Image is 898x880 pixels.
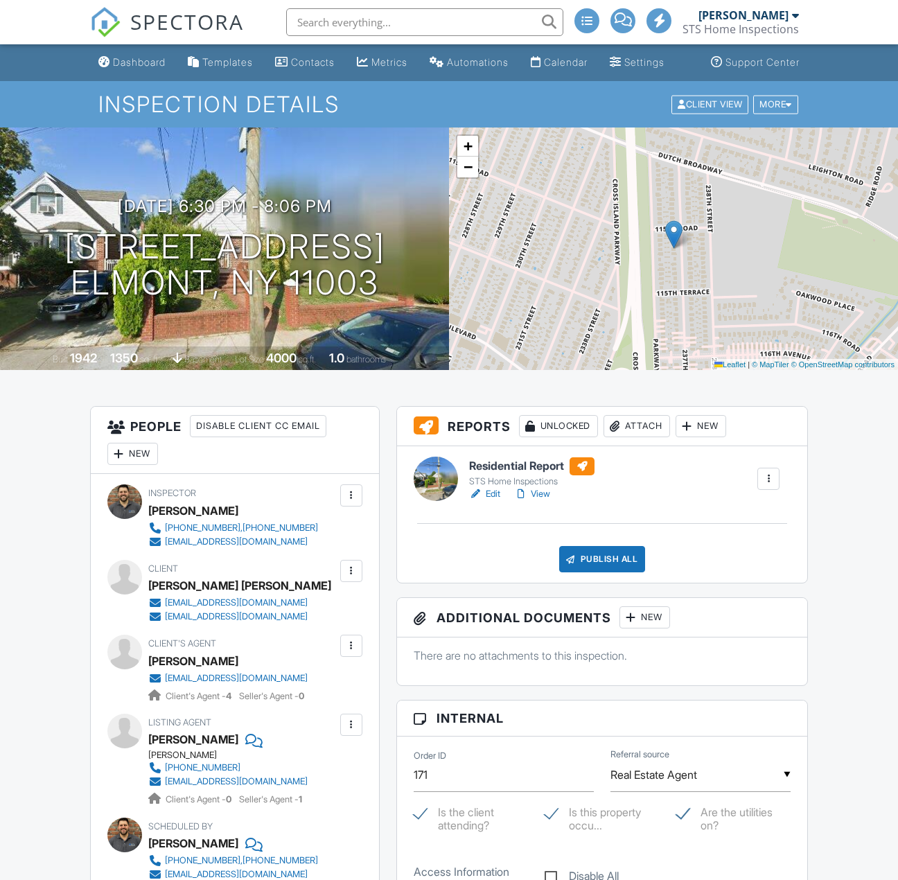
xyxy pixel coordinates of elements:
[165,597,308,608] div: [EMAIL_ADDRESS][DOMAIN_NAME]
[525,50,593,76] a: Calendar
[464,137,473,155] span: +
[447,56,509,68] div: Automations
[414,750,446,762] label: Order ID
[397,598,808,637] h3: Additional Documents
[90,19,244,48] a: SPECTORA
[93,50,171,76] a: Dashboard
[545,806,660,823] label: Is this property occupied?
[64,229,385,302] h1: [STREET_ADDRESS] elmont, NY 11003
[624,56,664,68] div: Settings
[148,521,318,535] a: [PHONE_NUMBER],[PHONE_NUMBER]
[514,487,550,501] a: View
[299,354,316,364] span: sq.ft.
[469,476,595,487] div: STS Home Inspections
[190,415,326,437] div: Disable Client CC Email
[148,761,308,775] a: [PHONE_NUMBER]
[424,50,514,76] a: Automations (Basic)
[544,56,588,68] div: Calendar
[165,762,240,773] div: [PHONE_NUMBER]
[705,50,805,76] a: Support Center
[90,7,121,37] img: The Best Home Inspection Software - Spectora
[397,701,808,737] h3: Internal
[266,351,297,365] div: 4000
[140,354,159,364] span: sq. ft.
[148,775,308,789] a: [EMAIL_ADDRESS][DOMAIN_NAME]
[107,443,158,465] div: New
[239,691,304,701] span: Seller's Agent -
[683,22,799,36] div: STS Home Inspections
[670,98,752,109] a: Client View
[753,95,798,114] div: More
[469,487,500,501] a: Edit
[676,415,726,437] div: New
[286,8,563,36] input: Search everything...
[457,136,478,157] a: Zoom in
[148,596,320,610] a: [EMAIL_ADDRESS][DOMAIN_NAME]
[676,806,791,823] label: Are the utilities on?
[414,864,509,879] label: Access Information
[791,360,895,369] a: © OpenStreetMap contributors
[148,638,216,649] span: Client's Agent
[166,794,234,804] span: Client's Agent -
[346,354,386,364] span: bathrooms
[110,351,138,365] div: 1350
[148,833,238,854] div: [PERSON_NAME]
[166,691,234,701] span: Client's Agent -
[469,457,595,475] h6: Residential Report
[148,610,320,624] a: [EMAIL_ADDRESS][DOMAIN_NAME]
[371,56,407,68] div: Metrics
[604,415,670,437] div: Attach
[70,351,97,365] div: 1942
[148,854,318,868] a: [PHONE_NUMBER],[PHONE_NUMBER]
[182,50,258,76] a: Templates
[665,220,683,249] img: Marker
[202,56,253,68] div: Templates
[91,407,379,474] h3: People
[464,158,473,175] span: −
[414,806,529,823] label: Is the client attending?
[184,354,222,364] span: basement
[148,563,178,574] span: Client
[165,611,308,622] div: [EMAIL_ADDRESS][DOMAIN_NAME]
[329,351,344,365] div: 1.0
[671,95,748,114] div: Client View
[148,535,318,549] a: [EMAIL_ADDRESS][DOMAIN_NAME]
[748,360,750,369] span: |
[226,691,231,701] strong: 4
[725,56,800,68] div: Support Center
[414,648,791,663] p: There are no attachments to this inspection.
[165,855,318,866] div: [PHONE_NUMBER],[PHONE_NUMBER]
[610,748,669,761] label: Referral source
[714,360,746,369] a: Leaflet
[619,606,670,628] div: New
[351,50,413,76] a: Metrics
[148,651,238,671] a: [PERSON_NAME]
[752,360,789,369] a: © MapTiler
[148,500,238,521] div: [PERSON_NAME]
[559,546,646,572] div: Publish All
[165,536,308,547] div: [EMAIL_ADDRESS][DOMAIN_NAME]
[165,776,308,787] div: [EMAIL_ADDRESS][DOMAIN_NAME]
[457,157,478,177] a: Zoom out
[698,8,789,22] div: [PERSON_NAME]
[604,50,670,76] a: Settings
[235,354,264,364] span: Lot Size
[148,821,213,831] span: Scheduled By
[469,457,595,488] a: Residential Report STS Home Inspections
[148,488,196,498] span: Inspector
[148,729,238,750] a: [PERSON_NAME]
[148,750,319,761] div: [PERSON_NAME]
[270,50,340,76] a: Contacts
[148,671,308,685] a: [EMAIL_ADDRESS][DOMAIN_NAME]
[113,56,166,68] div: Dashboard
[165,869,308,880] div: [EMAIL_ADDRESS][DOMAIN_NAME]
[130,7,244,36] span: SPECTORA
[239,794,302,804] span: Seller's Agent -
[519,415,598,437] div: Unlocked
[148,575,331,596] div: [PERSON_NAME] [PERSON_NAME]
[53,354,68,364] span: Built
[98,92,799,116] h1: Inspection Details
[291,56,335,68] div: Contacts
